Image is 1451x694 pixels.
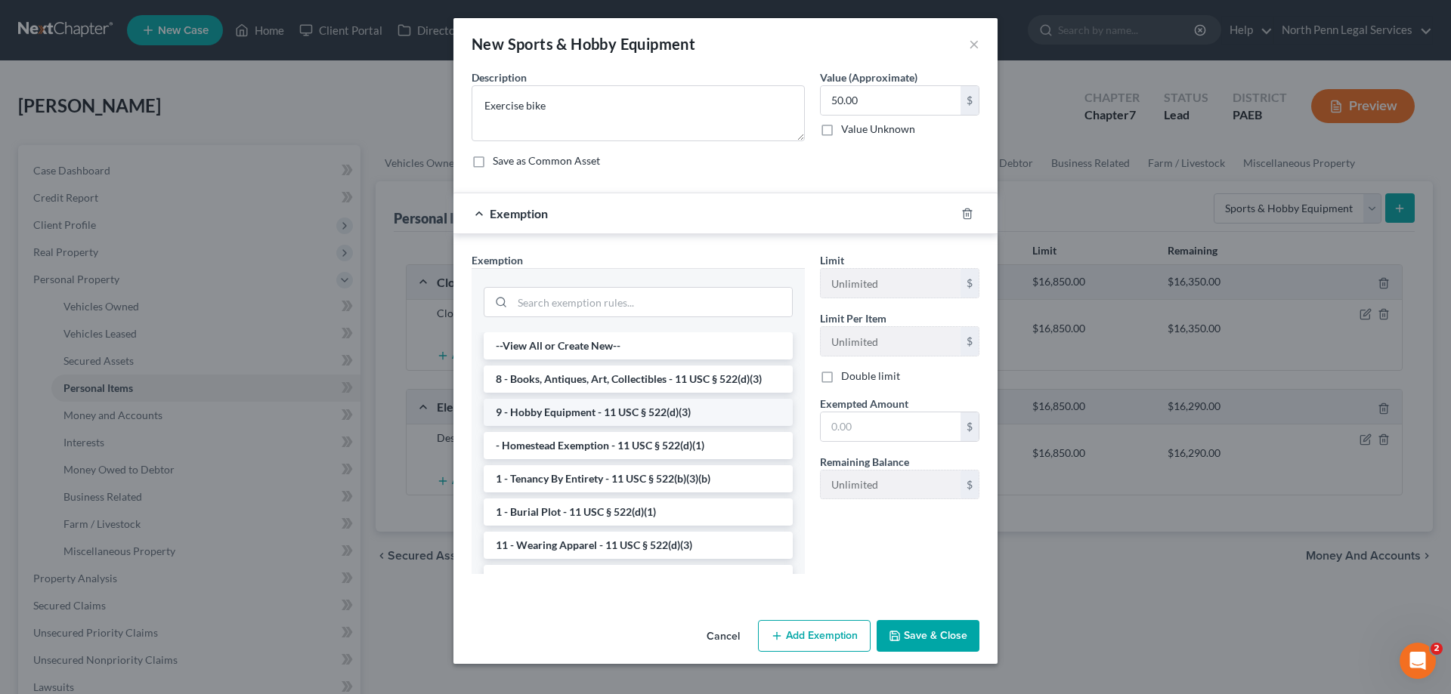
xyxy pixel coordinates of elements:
li: - Homestead Exemption - 11 USC § 522(d)(1) [484,432,793,459]
button: Save & Close [877,620,979,652]
div: $ [961,327,979,356]
label: Limit Per Item [820,310,886,326]
input: -- [821,269,961,298]
input: Search exemption rules... [512,288,792,316]
input: 0.00 [821,86,961,115]
div: $ [961,86,979,115]
label: Value Unknown [841,122,915,137]
li: 12 - Wedding Rings, Jewelry, Furs - 11 USC § 522(d)(4) [484,565,793,592]
button: × [969,35,979,53]
div: New Sports & Hobby Equipment [472,33,695,54]
div: $ [961,412,979,441]
label: Remaining Balance [820,454,909,470]
span: Exemption [490,206,548,221]
span: Description [472,71,527,84]
span: Exemption [472,254,523,267]
button: Add Exemption [758,620,871,652]
li: 1 - Tenancy By Entirety - 11 USC § 522(b)(3)(b) [484,465,793,492]
span: Exempted Amount [820,397,908,410]
button: Cancel [695,622,752,652]
div: $ [961,269,979,298]
label: Double limit [841,369,900,384]
div: $ [961,470,979,499]
input: -- [821,327,961,356]
iframe: Intercom live chat [1400,643,1436,679]
li: 8 - Books, Antiques, Art, Collectibles - 11 USC § 522(d)(3) [484,366,793,393]
li: 1 - Burial Plot - 11 USC § 522(d)(1) [484,498,793,526]
input: -- [821,470,961,499]
label: Value (Approximate) [820,69,917,85]
li: --View All or Create New-- [484,332,793,359]
li: 11 - Wearing Apparel - 11 USC § 522(d)(3) [484,532,793,559]
span: 2 [1431,643,1443,655]
input: 0.00 [821,412,961,441]
li: 9 - Hobby Equipment - 11 USC § 522(d)(3) [484,399,793,426]
span: Limit [820,254,844,267]
label: Save as Common Asset [493,153,600,168]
